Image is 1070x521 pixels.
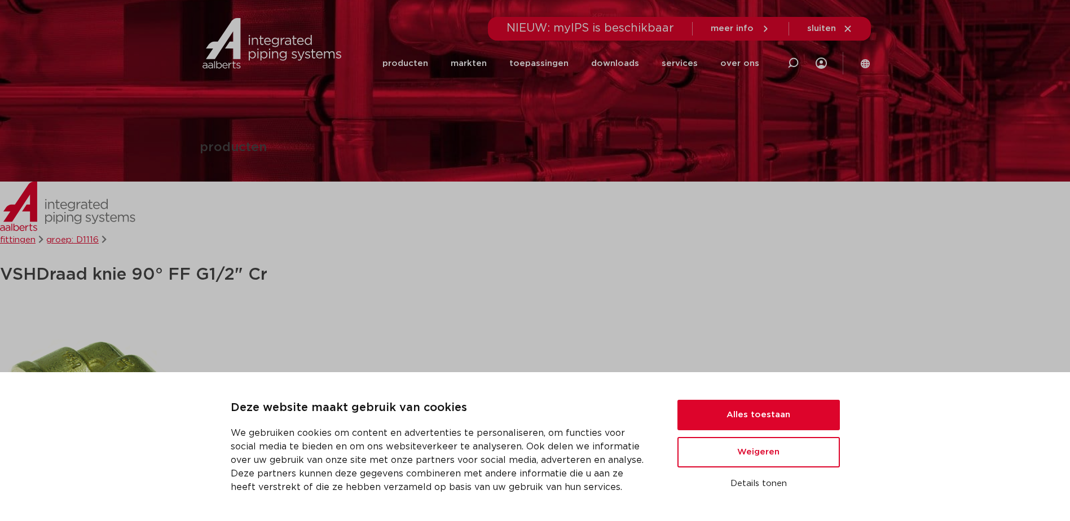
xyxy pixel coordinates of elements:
[711,24,754,33] span: meer info
[451,42,487,85] a: markten
[816,51,827,76] div: my IPS
[720,42,759,85] a: over ons
[231,426,650,494] p: We gebruiken cookies om content en advertenties te personaliseren, om functies voor social media ...
[591,42,639,85] a: downloads
[200,142,267,154] h1: producten
[677,474,840,493] button: Details tonen
[382,42,759,85] nav: Menu
[509,42,569,85] a: toepassingen
[807,24,853,34] a: sluiten
[382,42,428,85] a: producten
[677,437,840,467] button: Weigeren
[231,399,650,417] p: Deze website maakt gebruik van cookies
[662,42,698,85] a: services
[677,400,840,430] button: Alles toestaan
[711,24,770,34] a: meer info
[807,24,836,33] span: sluiten
[507,23,674,34] span: NIEUW: myIPS is beschikbaar
[46,236,99,244] a: groep: D1116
